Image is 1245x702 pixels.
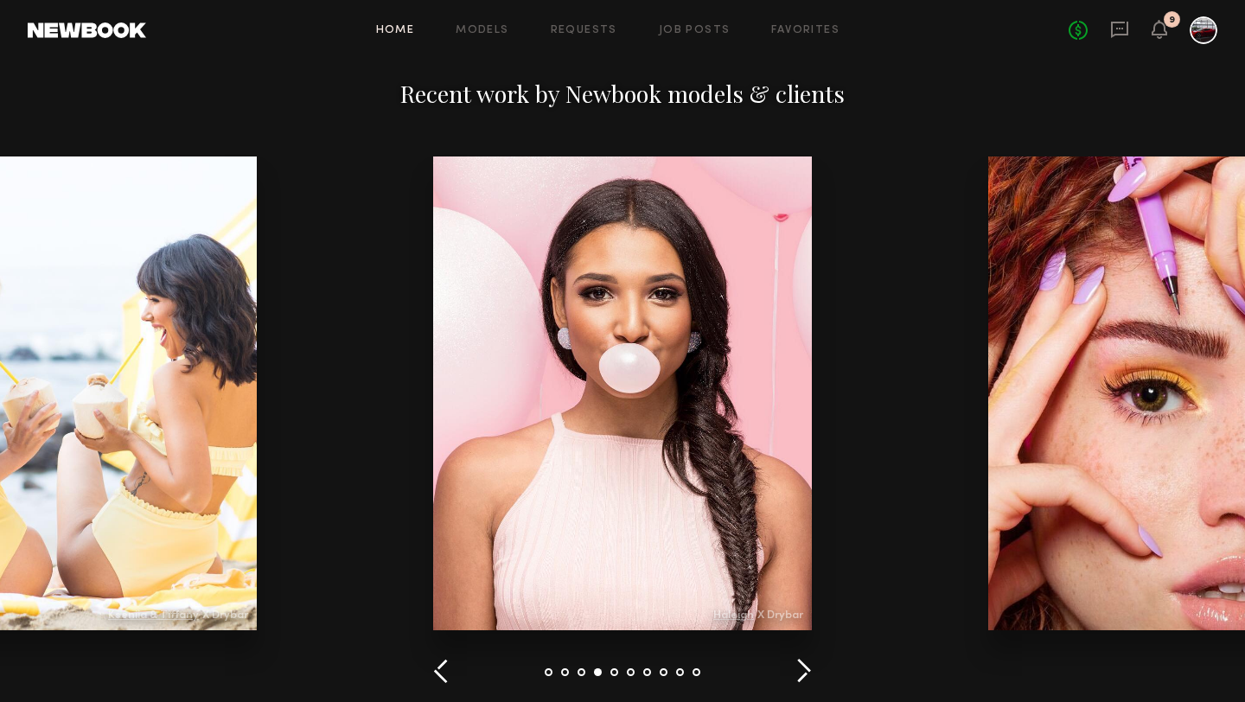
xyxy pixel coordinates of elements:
[771,25,840,36] a: Favorites
[456,25,508,36] a: Models
[376,25,415,36] a: Home
[1169,16,1175,25] div: 9
[551,25,617,36] a: Requests
[659,25,731,36] a: Job Posts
